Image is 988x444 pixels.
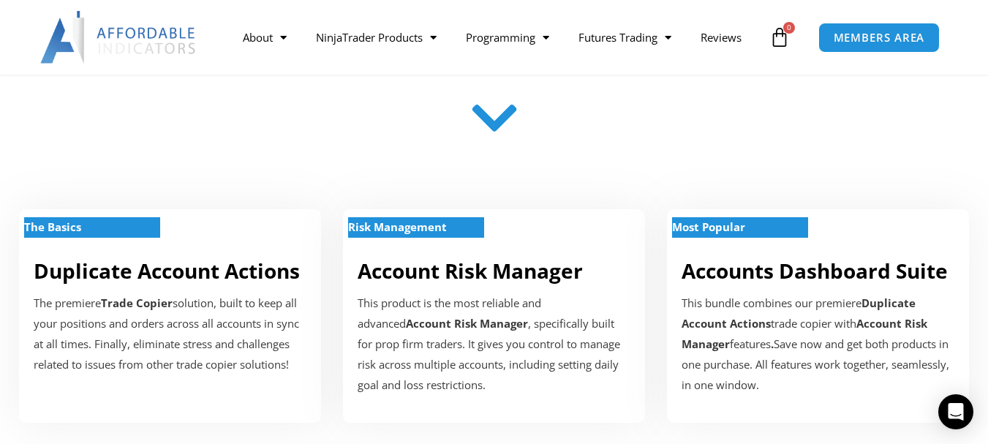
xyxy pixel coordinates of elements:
a: Reviews [686,20,756,54]
strong: Risk Management [348,219,447,234]
strong: The Basics [24,219,81,234]
a: Futures Trading [564,20,686,54]
a: Programming [451,20,564,54]
b: . [771,336,774,351]
a: Accounts Dashboard Suite [682,257,948,285]
div: This bundle combines our premiere trade copier with features Save now and get both products in on... [682,293,954,395]
a: About [228,20,301,54]
strong: Most Popular [672,219,745,234]
img: LogoAI | Affordable Indicators – NinjaTrader [40,11,197,64]
a: MEMBERS AREA [818,23,940,53]
p: This product is the most reliable and advanced , specifically built for prop firm traders. It giv... [358,293,630,395]
strong: Account Risk Manager [406,316,528,331]
a: Duplicate Account Actions [34,257,300,285]
a: Account Risk Manager [358,257,583,285]
a: NinjaTrader Products [301,20,451,54]
span: MEMBERS AREA [834,32,925,43]
strong: Trade Copier [101,296,173,310]
nav: Menu [228,20,766,54]
a: 0 [747,16,812,59]
div: Open Intercom Messenger [938,394,973,429]
span: 0 [783,22,795,34]
p: The premiere solution, built to keep all your positions and orders across all accounts in sync at... [34,293,306,375]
